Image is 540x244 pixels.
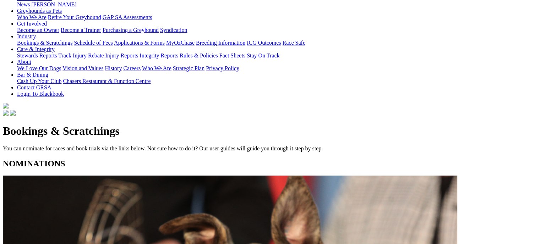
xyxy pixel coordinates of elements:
a: Bar & Dining [17,72,48,78]
a: Rules & Policies [180,52,218,59]
a: History [105,65,122,71]
a: We Love Our Dogs [17,65,61,71]
a: Track Injury Rebate [58,52,104,59]
a: Syndication [160,27,187,33]
p: You can nominate for races and book trials via the links below. Not sure how to do it? Our user g... [3,145,537,152]
a: About [17,59,31,65]
a: Injury Reports [105,52,138,59]
a: [PERSON_NAME] [31,1,76,7]
a: Who We Are [17,14,47,20]
a: Breeding Information [196,40,245,46]
h2: NOMINATIONS [3,159,537,168]
div: Bar & Dining [17,78,537,84]
a: Retire Your Greyhound [48,14,101,20]
a: News [17,1,30,7]
a: Fact Sheets [219,52,245,59]
a: ICG Outcomes [247,40,281,46]
h1: Bookings & Scratchings [3,124,537,138]
a: Get Involved [17,21,47,27]
div: Greyhounds as Pets [17,14,537,21]
a: Cash Up Your Club [17,78,61,84]
a: Chasers Restaurant & Function Centre [63,78,151,84]
a: Strategic Plan [173,65,204,71]
a: Applications & Forms [114,40,165,46]
a: Care & Integrity [17,46,55,52]
a: Schedule of Fees [74,40,113,46]
div: Industry [17,40,537,46]
img: facebook.svg [3,110,9,116]
a: Contact GRSA [17,84,51,90]
a: Bookings & Scratchings [17,40,72,46]
a: Who We Are [142,65,171,71]
a: MyOzChase [166,40,195,46]
a: Privacy Policy [206,65,239,71]
a: Greyhounds as Pets [17,8,62,14]
a: Stewards Reports [17,52,57,59]
a: Become a Trainer [61,27,101,33]
a: Purchasing a Greyhound [103,27,159,33]
a: Industry [17,33,36,39]
div: About [17,65,537,72]
a: Integrity Reports [140,52,178,59]
a: Careers [123,65,141,71]
a: Vision and Values [62,65,103,71]
a: Race Safe [282,40,305,46]
div: Care & Integrity [17,52,537,59]
a: Stay On Track [247,52,279,59]
img: logo-grsa-white.png [3,103,9,109]
a: Login To Blackbook [17,91,64,97]
a: GAP SA Assessments [103,14,152,20]
a: Become an Owner [17,27,59,33]
div: News & Media [17,1,537,8]
img: twitter.svg [10,110,16,116]
div: Get Involved [17,27,537,33]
